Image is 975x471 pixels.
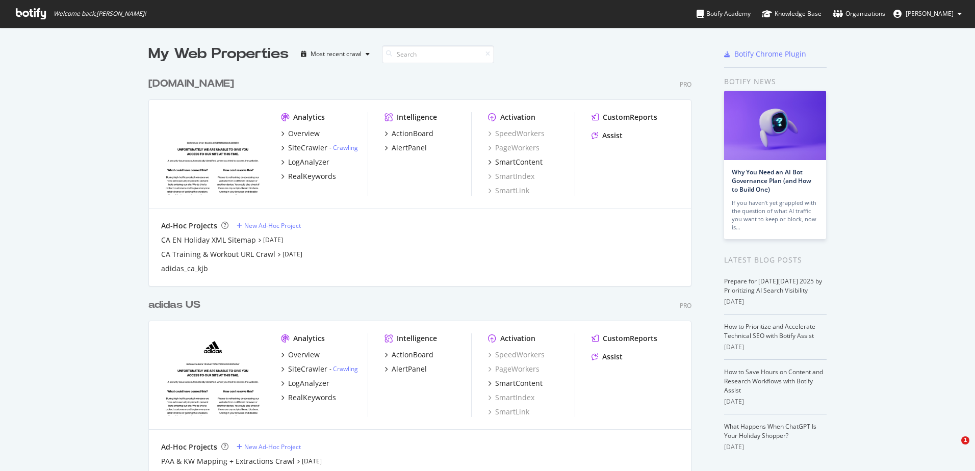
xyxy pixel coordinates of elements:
[724,254,827,266] div: Latest Blog Posts
[495,378,543,388] div: SmartContent
[592,130,623,141] a: Assist
[161,235,256,245] a: CA EN Holiday XML Sitemap
[384,350,433,360] a: ActionBoard
[602,352,623,362] div: Assist
[397,333,437,344] div: Intelligence
[592,333,657,344] a: CustomReports
[488,143,540,153] a: PageWorkers
[732,168,811,194] a: Why You Need an AI Bot Governance Plan (and How to Build One)
[161,264,208,274] a: adidas_ca_kjb
[488,157,543,167] a: SmartContent
[54,10,146,18] span: Welcome back, [PERSON_NAME] !
[329,364,358,373] div: -
[288,378,329,388] div: LogAnalyzer
[237,221,301,230] a: New Ad-Hoc Project
[148,76,238,91] a: [DOMAIN_NAME]
[762,9,822,19] div: Knowledge Base
[724,368,823,395] a: How to Save Hours on Content and Research Workflows with Botify Assist
[392,364,427,374] div: AlertPanel
[724,297,827,306] div: [DATE]
[392,143,427,153] div: AlertPanel
[680,80,691,89] div: Pro
[288,157,329,167] div: LogAnalyzer
[724,442,827,452] div: [DATE]
[833,9,885,19] div: Organizations
[885,6,970,22] button: [PERSON_NAME]
[724,322,815,340] a: How to Prioritize and Accelerate Technical SEO with Botify Assist
[283,250,302,258] a: [DATE]
[488,364,540,374] a: PageWorkers
[592,352,623,362] a: Assist
[603,333,657,344] div: CustomReports
[329,143,358,152] div: -
[293,112,325,122] div: Analytics
[161,221,217,231] div: Ad-Hoc Projects
[488,186,529,196] a: SmartLink
[500,112,535,122] div: Activation
[281,171,336,181] a: RealKeywords
[281,364,358,374] a: SiteCrawler- Crawling
[281,143,358,153] a: SiteCrawler- Crawling
[384,143,427,153] a: AlertPanel
[488,171,534,181] div: SmartIndex
[488,407,529,417] a: SmartLink
[488,128,545,139] div: SpeedWorkers
[288,143,327,153] div: SiteCrawler
[724,422,816,440] a: What Happens When ChatGPT Is Your Holiday Shopper?
[148,298,204,312] a: adidas US
[697,9,751,19] div: Botify Academy
[293,333,325,344] div: Analytics
[495,157,543,167] div: SmartContent
[161,456,295,466] a: PAA & KW Mapping + Extractions Crawl
[680,301,691,310] div: Pro
[281,392,336,403] a: RealKeywords
[724,343,827,352] div: [DATE]
[734,49,806,59] div: Botify Chrome Plugin
[724,277,822,295] a: Prepare for [DATE][DATE] 2025 by Prioritizing AI Search Visibility
[148,44,289,64] div: My Web Properties
[288,350,320,360] div: Overview
[724,76,827,87] div: Botify news
[732,199,818,231] div: If you haven’t yet grappled with the question of what AI traffic you want to keep or block, now is…
[148,76,234,91] div: [DOMAIN_NAME]
[311,51,362,57] div: Most recent crawl
[297,46,374,62] button: Most recent crawl
[602,130,623,141] div: Assist
[382,45,494,63] input: Search
[384,128,433,139] a: ActionBoard
[397,112,437,122] div: Intelligence
[161,442,217,452] div: Ad-Hoc Projects
[384,364,427,374] a: AlertPanel
[333,364,358,373] a: Crawling
[392,350,433,360] div: ActionBoard
[288,171,336,181] div: RealKeywords
[281,157,329,167] a: LogAnalyzer
[244,442,301,451] div: New Ad-Hoc Project
[724,49,806,59] a: Botify Chrome Plugin
[302,457,322,465] a: [DATE]
[961,436,969,444] span: 1
[392,128,433,139] div: ActionBoard
[488,392,534,403] a: SmartIndex
[906,9,954,18] span: Rachel Wright
[500,333,535,344] div: Activation
[288,128,320,139] div: Overview
[161,249,275,259] a: CA Training & Workout URL Crawl
[724,91,826,160] img: Why You Need an AI Bot Governance Plan (and How to Build One)
[263,235,283,244] a: [DATE]
[237,442,301,451] a: New Ad-Hoc Project
[603,112,657,122] div: CustomReports
[148,298,200,312] div: adidas US
[488,350,545,360] a: SpeedWorkers
[288,364,327,374] div: SiteCrawler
